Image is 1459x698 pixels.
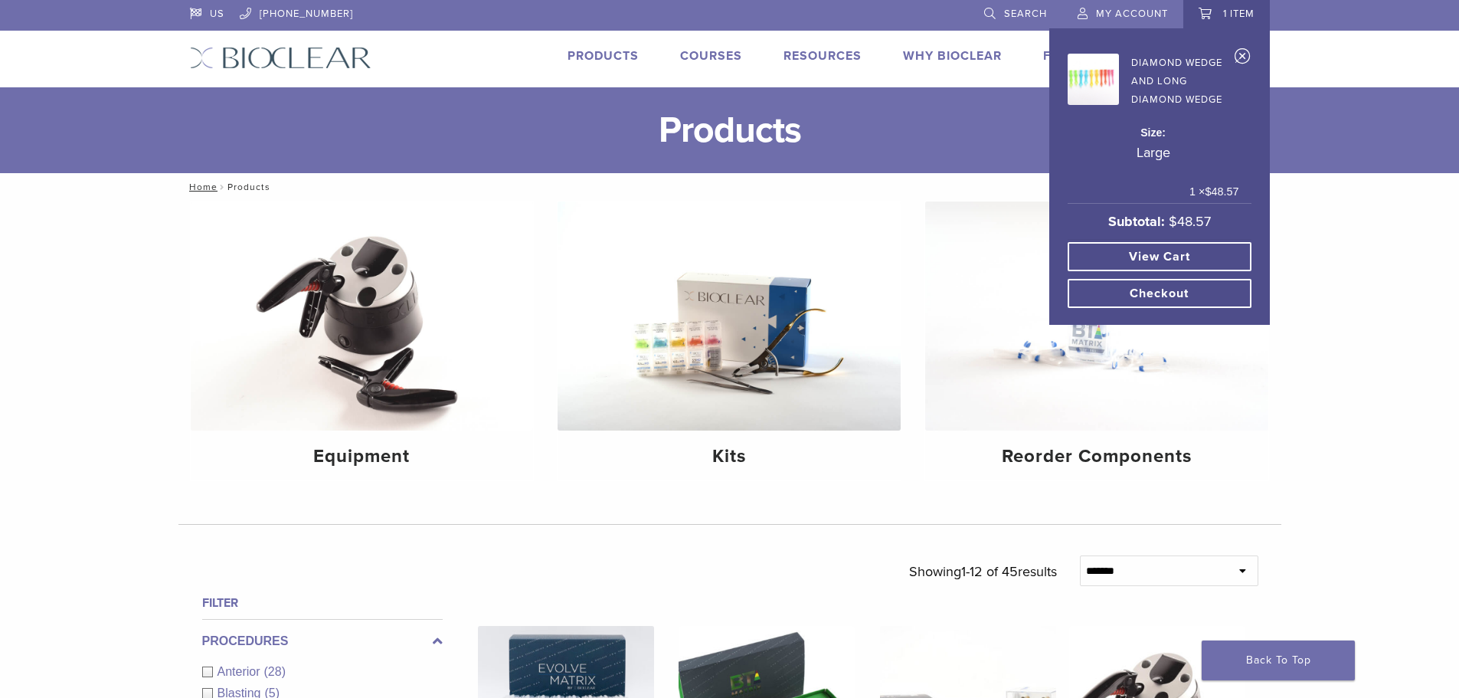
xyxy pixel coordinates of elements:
[1169,213,1177,230] span: $
[190,47,371,69] img: Bioclear
[903,48,1002,64] a: Why Bioclear
[264,665,286,678] span: (28)
[1068,125,1239,141] dt: Size:
[1202,641,1355,680] a: Back To Top
[961,563,1018,580] span: 1-12 of 45
[1068,242,1251,271] a: View cart
[202,632,443,650] label: Procedures
[937,443,1256,470] h4: Reorder Components
[570,443,888,470] h4: Kits
[925,202,1268,480] a: Reorder Components
[1043,48,1145,64] a: Find A Doctor
[191,202,534,431] img: Equipment
[1205,185,1211,198] span: $
[783,48,862,64] a: Resources
[558,202,901,431] img: Kits
[1205,185,1238,198] bdi: 48.57
[1068,54,1119,105] img: Diamond Wedge and Long Diamond Wedge
[178,173,1281,201] nav: Products
[680,48,742,64] a: Courses
[568,48,639,64] a: Products
[558,202,901,480] a: Kits
[1223,8,1255,20] span: 1 item
[1235,48,1251,70] a: Remove Diamond Wedge and Long Diamond Wedge from cart
[185,182,218,192] a: Home
[191,202,534,480] a: Equipment
[218,665,264,678] span: Anterior
[909,555,1057,588] p: Showing results
[1189,184,1238,201] span: 1 ×
[1068,279,1251,308] a: Checkout
[1068,141,1239,164] p: Large
[202,594,443,612] h4: Filter
[1169,213,1211,230] bdi: 48.57
[925,202,1268,431] img: Reorder Components
[218,183,227,191] span: /
[1108,213,1165,230] strong: Subtotal:
[1068,49,1239,109] a: Diamond Wedge and Long Diamond Wedge
[1004,8,1047,20] span: Search
[203,443,522,470] h4: Equipment
[1096,8,1168,20] span: My Account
